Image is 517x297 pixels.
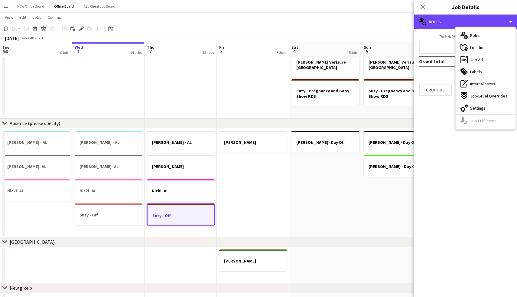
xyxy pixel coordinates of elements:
[219,131,287,153] app-job-card: [PERSON_NAME]
[5,35,19,41] div: [DATE]
[32,15,41,20] span: Jobs
[219,258,287,264] h3: [PERSON_NAME]
[364,45,371,50] span: Sun
[147,203,215,226] app-job-card: Suzy - Off
[470,57,483,62] span: Job Ad
[364,51,431,77] app-job-card: [PERSON_NAME] Verisure [GEOGRAPHIC_DATA]
[219,45,224,50] span: Fri
[147,155,215,177] app-job-card: [PERSON_NAME]
[470,69,482,74] span: Labels
[364,164,431,169] h3: [PERSON_NAME] - Day Off
[291,131,359,153] app-job-card: [PERSON_NAME]- Day Off
[19,15,26,20] span: Edit
[291,140,359,145] h3: [PERSON_NAME]- Day Off
[219,249,287,271] app-job-card: [PERSON_NAME]
[363,48,371,55] span: 5
[291,59,359,70] h3: [PERSON_NAME] Verisure [GEOGRAPHIC_DATA]
[364,79,431,106] app-job-card: Suzy - Pregnancy and Baby Show RDS
[470,93,507,99] span: Job-Level Overrides
[2,155,70,177] app-job-card: [PERSON_NAME]- AL
[79,0,120,12] button: ALL Client Job Board
[218,48,224,55] span: 3
[291,79,359,106] app-job-card: Suzy - Pregnancy and Baby Show RDS
[147,140,215,145] h3: [PERSON_NAME] - AL
[291,88,359,99] h3: Suzy - Pregnancy and Baby Show RDS
[2,48,9,55] span: 30
[148,213,214,218] h3: Suzy - Off
[2,13,16,21] a: View
[58,50,69,55] div: 16 Jobs
[147,164,215,169] h3: [PERSON_NAME]
[2,140,70,145] h3: [PERSON_NAME] - AL
[364,155,431,177] app-job-card: [PERSON_NAME] - Day Off
[75,188,142,193] h3: Nicki- AL
[470,81,495,87] span: Internal notes
[414,15,517,29] div: Roles
[2,164,70,169] h3: [PERSON_NAME]- AL
[30,13,44,21] a: Jobs
[49,0,79,12] button: Office Board
[75,179,142,201] app-job-card: Nicki- AL
[75,203,142,225] div: Suzy - Off
[75,140,142,145] h3: [PERSON_NAME] - AL
[364,59,431,70] h3: [PERSON_NAME] Verisure [GEOGRAPHIC_DATA]
[219,140,287,145] h3: [PERSON_NAME]
[147,179,215,201] app-job-card: Nicki- AL
[364,140,431,145] h3: [PERSON_NAME]- Day Off
[2,179,70,201] app-job-card: Nicki- AL
[147,45,154,50] span: Thu
[17,13,29,21] a: Edit
[349,50,358,55] div: 5 Jobs
[12,0,49,12] button: NEW Office Board
[470,105,486,111] span: Settings
[419,57,483,66] td: Grand total
[2,45,9,50] span: Tue
[291,45,298,50] span: Sat
[364,131,431,153] div: [PERSON_NAME]- Day Off
[20,36,35,40] span: Week 40
[291,51,359,77] app-job-card: [PERSON_NAME] Verisure [GEOGRAPHIC_DATA]
[414,3,517,11] h3: Job Details
[2,131,70,153] app-job-card: [PERSON_NAME] - AL
[10,285,32,291] div: New group
[45,13,63,21] a: Comms
[74,48,83,55] span: 1
[419,42,512,54] button: Add role
[470,45,486,50] span: Location
[130,50,141,55] div: 14 Jobs
[147,188,215,193] h3: Nicki- AL
[75,155,142,177] app-job-card: [PERSON_NAME]- AL
[419,34,512,39] div: Click Add Role to add new role
[364,88,431,99] h3: Suzy - Pregnancy and Baby Show RDS
[10,120,60,126] div: Absence (please specify)
[470,33,480,38] span: Roles
[147,131,215,153] app-job-card: [PERSON_NAME] - AL
[75,131,142,153] app-job-card: [PERSON_NAME] - AL
[291,48,298,55] span: 4
[203,50,214,55] div: 13 Jobs
[75,45,83,50] span: Wed
[5,15,13,20] span: View
[47,15,61,20] span: Comms
[275,50,286,55] div: 13 Jobs
[75,212,142,218] h3: Suzy - Off
[10,239,55,245] div: [GEOGRAPHIC_DATA]
[419,84,452,96] button: Previous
